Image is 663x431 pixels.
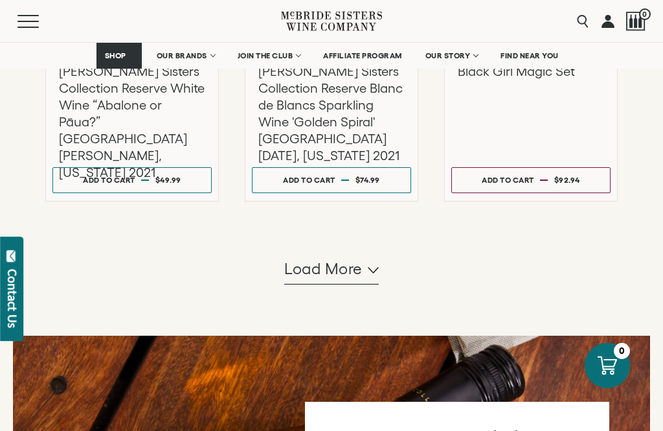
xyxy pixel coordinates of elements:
button: Add to cart $49.99 [52,167,212,193]
div: 0 [614,343,630,359]
h3: Black Girl Magic Set [458,63,604,80]
span: SHOP [105,51,127,60]
div: Add to cart [283,170,335,189]
a: FIND NEAR YOU [492,43,567,69]
span: OUR BRANDS [157,51,207,60]
h3: [PERSON_NAME] Sisters Collection Reserve Blanc de Blancs Sparkling Wine 'Golden Spiral' [GEOGRAPH... [258,63,405,164]
span: JOIN THE CLUB [238,51,293,60]
span: 0 [639,8,651,20]
button: Mobile Menu Trigger [17,15,64,28]
h3: [PERSON_NAME] Sisters Collection Reserve White Wine “Abalone or Pāua?” [GEOGRAPHIC_DATA][PERSON_N... [59,63,205,181]
a: OUR STORY [417,43,486,69]
a: JOIN THE CLUB [229,43,309,69]
span: $49.99 [155,176,181,184]
span: OUR STORY [425,51,471,60]
span: Load more [284,258,363,280]
div: Add to cart [83,170,135,189]
a: AFFILIATE PROGRAM [315,43,410,69]
div: Contact Us [6,269,19,328]
span: FIND NEAR YOU [500,51,559,60]
span: $92.94 [554,176,580,184]
span: AFFILIATE PROGRAM [323,51,402,60]
button: Load more [284,253,379,285]
button: Add to cart $92.94 [451,167,611,193]
span: $74.99 [355,176,380,184]
div: Add to cart [482,170,534,189]
button: Add to cart $74.99 [252,167,411,193]
a: OUR BRANDS [148,43,223,69]
a: SHOP [96,43,142,69]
